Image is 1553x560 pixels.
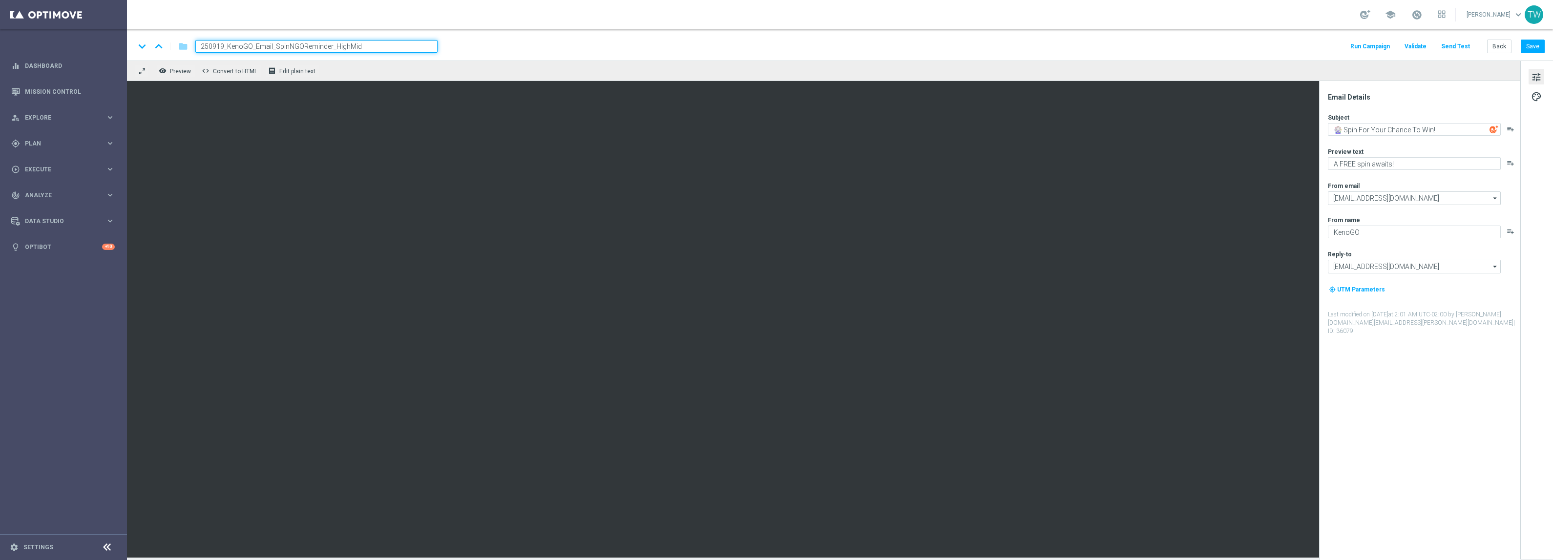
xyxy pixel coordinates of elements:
a: Optibot [25,234,102,260]
i: folder [178,41,188,52]
div: Optibot [11,234,115,260]
button: my_location UTM Parameters [1328,284,1386,295]
i: arrow_drop_down [1490,260,1500,273]
i: my_location [1329,286,1336,293]
button: tune [1529,69,1544,84]
button: lightbulb Optibot +10 [11,243,115,251]
button: Run Campaign [1349,40,1391,53]
a: [PERSON_NAME]keyboard_arrow_down [1466,7,1525,22]
span: Validate [1405,43,1427,50]
div: Data Studio [11,217,105,226]
a: Settings [23,544,53,550]
i: keyboard_arrow_right [105,139,115,148]
span: Execute [25,166,105,172]
i: keyboard_arrow_right [105,216,115,226]
button: playlist_add [1507,125,1514,133]
i: gps_fixed [11,139,20,148]
button: Validate [1403,40,1428,53]
div: Plan [11,139,105,148]
i: keyboard_arrow_right [105,190,115,200]
div: +10 [102,244,115,250]
span: palette [1531,90,1542,103]
i: lightbulb [11,243,20,251]
button: palette [1529,88,1544,104]
span: tune [1531,71,1542,83]
a: Dashboard [25,53,115,79]
i: keyboard_arrow_right [105,165,115,174]
button: Back [1487,40,1511,53]
i: receipt [268,67,276,75]
span: Edit plain text [279,68,315,75]
span: Convert to HTML [213,68,257,75]
i: keyboard_arrow_down [135,39,149,54]
button: receipt Edit plain text [266,64,320,77]
button: folder [177,39,189,54]
button: Data Studio keyboard_arrow_right [11,217,115,225]
i: keyboard_arrow_right [105,113,115,122]
button: gps_fixed Plan keyboard_arrow_right [11,140,115,147]
img: optiGenie.svg [1490,125,1498,134]
button: track_changes Analyze keyboard_arrow_right [11,191,115,199]
span: Plan [25,141,105,146]
i: equalizer [11,62,20,70]
span: code [202,67,210,75]
i: play_circle_outline [11,165,20,174]
button: person_search Explore keyboard_arrow_right [11,114,115,122]
span: Preview [170,68,191,75]
button: equalizer Dashboard [11,62,115,70]
div: Explore [11,113,105,122]
i: track_changes [11,191,20,200]
button: code Convert to HTML [199,64,262,77]
label: Last modified on [DATE] at 2:01 AM UTC-02:00 by [PERSON_NAME][DOMAIN_NAME][EMAIL_ADDRESS][PERSON_... [1328,311,1519,335]
button: Save [1521,40,1545,53]
button: remove_red_eye Preview [156,64,195,77]
i: person_search [11,113,20,122]
div: Email Details [1328,93,1519,102]
label: Subject [1328,114,1349,122]
i: arrow_drop_down [1490,192,1500,205]
button: play_circle_outline Execute keyboard_arrow_right [11,166,115,173]
span: keyboard_arrow_down [1513,9,1524,20]
a: Mission Control [25,79,115,104]
div: Mission Control [11,79,115,104]
i: settings [10,543,19,552]
label: From name [1328,216,1360,224]
i: remove_red_eye [159,67,167,75]
span: Data Studio [25,218,105,224]
label: Preview text [1328,148,1364,156]
span: UTM Parameters [1337,286,1385,293]
label: From email [1328,182,1360,190]
input: Select [1328,260,1501,273]
label: Reply-to [1328,250,1352,258]
span: school [1385,9,1396,20]
button: playlist_add [1507,159,1514,167]
div: TW [1525,5,1543,24]
button: playlist_add [1507,228,1514,235]
div: Dashboard [11,53,115,79]
span: Analyze [25,192,105,198]
input: Enter a unique template name [195,40,438,53]
button: Send Test [1440,40,1471,53]
span: Explore [25,115,105,121]
div: Execute [11,165,105,174]
input: Select [1328,191,1501,205]
button: Mission Control [11,88,115,96]
div: Analyze [11,191,105,200]
i: keyboard_arrow_up [151,39,166,54]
